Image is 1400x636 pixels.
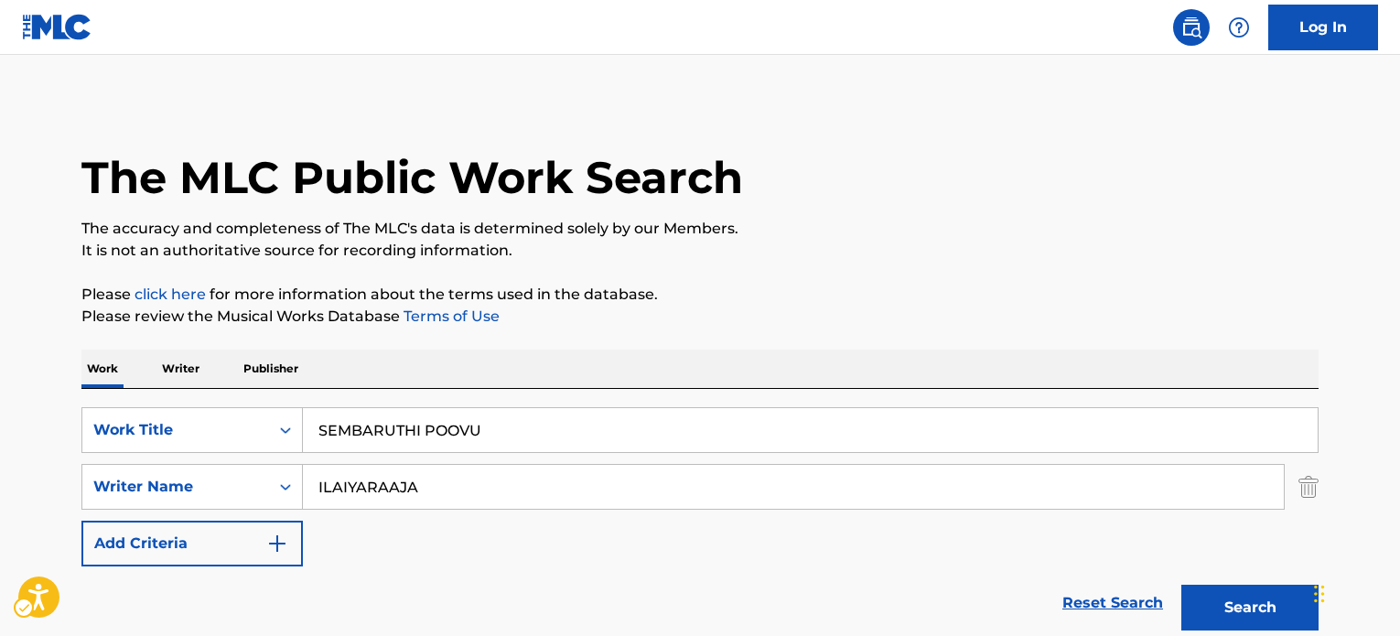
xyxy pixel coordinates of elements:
[81,240,1319,262] p: It is not an authoritative source for recording information.
[303,465,1284,509] input: Search...
[303,408,1318,452] input: Search...
[81,284,1319,306] p: Please for more information about the terms used in the database.
[1228,16,1250,38] img: help
[22,14,92,40] img: MLC Logo
[1053,583,1172,623] a: Reset Search
[93,419,258,441] div: Work Title
[81,350,124,388] p: Work
[93,476,258,498] div: Writer Name
[1181,585,1319,631] button: Search
[1314,566,1325,621] div: Drag
[400,307,500,325] a: Terms of Use
[1298,464,1319,510] img: Delete Criterion
[81,521,303,566] button: Add Criteria
[135,286,206,303] a: Music industry terminology | mechanical licensing collective
[1268,5,1378,50] a: Log In
[266,533,288,555] img: 9d2ae6d4665cec9f34b9.svg
[238,350,304,388] p: Publisher
[81,218,1319,240] p: The accuracy and completeness of The MLC's data is determined solely by our Members.
[1308,548,1400,636] iframe: Hubspot Iframe
[81,306,1319,328] p: Please review the Musical Works Database
[81,150,743,205] h1: The MLC Public Work Search
[1180,16,1202,38] img: search
[156,350,205,388] p: Writer
[1308,548,1400,636] div: Chat Widget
